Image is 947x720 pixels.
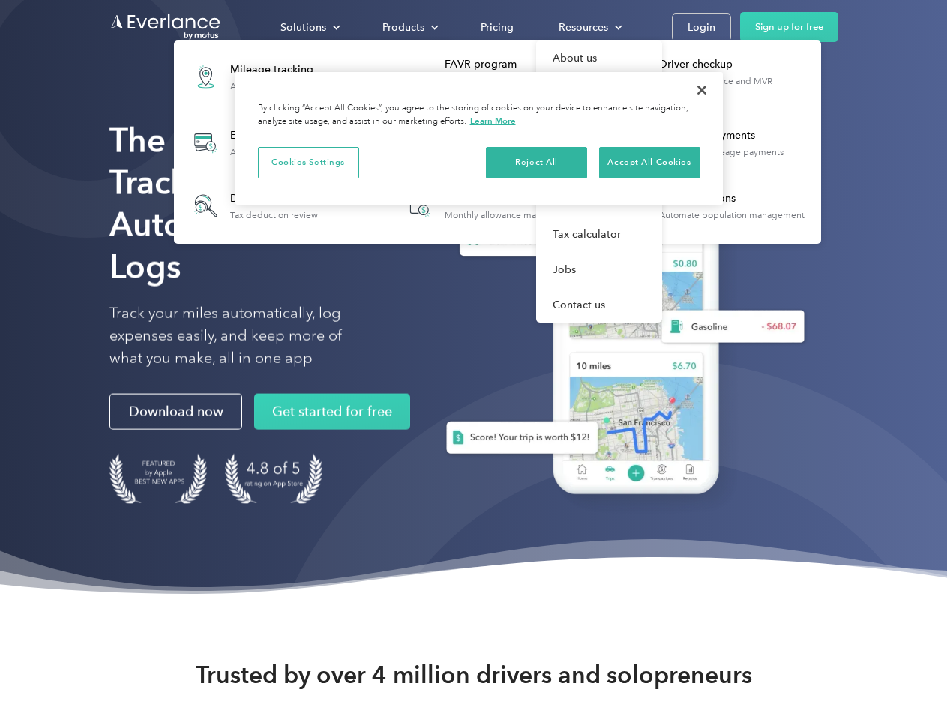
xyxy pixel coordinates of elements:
[109,302,377,370] p: Track your miles automatically, log expenses easily, and keep more of what you make, all in one app
[466,14,529,40] a: Pricing
[258,102,700,128] div: By clicking “Accept All Cookies”, you agree to the storing of cookies on your device to enhance s...
[382,18,424,37] div: Products
[230,147,338,157] div: Automatic transaction logs
[196,660,752,690] strong: Trusted by over 4 million drivers and solopreneurs
[280,18,326,37] div: Solutions
[536,40,662,76] a: About us
[235,72,723,205] div: Privacy
[740,12,838,42] a: Sign up for free
[181,115,346,170] a: Expense trackingAutomatic transaction logs
[536,217,662,252] a: Tax calculator
[230,191,318,206] div: Deduction finder
[367,14,451,40] div: Products
[688,18,715,37] div: Login
[109,394,242,430] a: Download now
[536,252,662,287] a: Jobs
[181,49,335,104] a: Mileage trackingAutomatic mileage logs
[230,81,328,91] div: Automatic mileage logs
[610,181,812,230] a: HR IntegrationsAutomate population management
[225,454,322,504] img: 4.9 out of 5 stars on the app store
[230,210,318,220] div: Tax deduction review
[486,147,587,178] button: Reject All
[672,13,731,41] a: Login
[254,394,410,430] a: Get started for free
[181,181,325,230] a: Deduction finderTax deduction review
[109,454,207,504] img: Badge for Featured by Apple Best New Apps
[544,14,634,40] div: Resources
[559,18,608,37] div: Resources
[685,73,718,106] button: Close
[536,287,662,322] a: Contact us
[258,147,359,178] button: Cookies Settings
[230,128,338,143] div: Expense tracking
[109,13,222,41] a: Go to homepage
[445,210,579,220] div: Monthly allowance management
[470,115,516,126] a: More information about your privacy, opens in a new tab
[230,62,328,77] div: Mileage tracking
[265,14,352,40] div: Solutions
[174,40,821,244] nav: Products
[599,147,700,178] button: Accept All Cookies
[659,76,813,97] div: License, insurance and MVR verification
[659,210,805,220] div: Automate population management
[536,40,662,322] nav: Resources
[659,191,805,206] div: HR Integrations
[396,181,586,230] a: Accountable planMonthly allowance management
[659,57,813,72] div: Driver checkup
[422,142,817,517] img: Everlance, mileage tracker app, expense tracking app
[481,18,514,37] div: Pricing
[396,49,599,104] a: FAVR programFixed & Variable Rate reimbursement design & management
[445,57,598,72] div: FAVR program
[235,72,723,205] div: Cookie banner
[610,49,814,104] a: Driver checkupLicense, insurance and MVR verification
